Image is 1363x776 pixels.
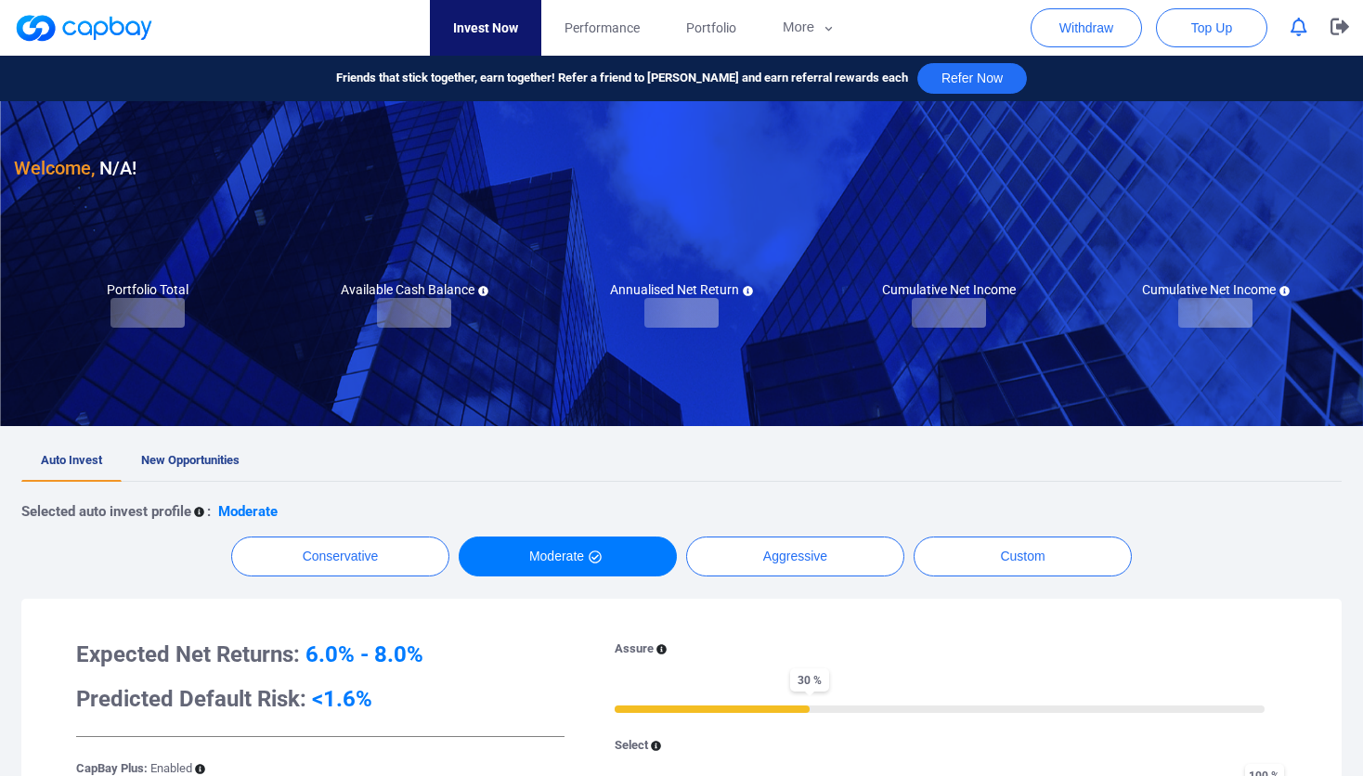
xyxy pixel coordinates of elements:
p: Selected auto invest profile [21,500,191,523]
h5: Portfolio Total [107,281,188,298]
h5: Annualised Net Return [610,281,753,298]
button: Aggressive [686,537,904,576]
span: Auto Invest [41,453,102,467]
button: Custom [914,537,1132,576]
span: 30 % [790,668,829,692]
span: Welcome, [14,157,95,179]
span: Performance [565,18,640,38]
span: Portfolio [686,18,736,38]
p: Select [615,736,648,756]
span: <1.6% [312,686,372,712]
p: : [207,500,211,523]
button: Refer Now [917,63,1027,94]
p: Assure [615,640,654,659]
span: Top Up [1191,19,1232,37]
p: Moderate [218,500,278,523]
span: Enabled [150,761,192,775]
h5: Cumulative Net Income [882,281,1016,298]
h5: Cumulative Net Income [1142,281,1290,298]
button: Withdraw [1031,8,1142,47]
h3: Expected Net Returns: [76,640,565,669]
h3: Predicted Default Risk: [76,684,565,714]
span: Friends that stick together, earn together! Refer a friend to [PERSON_NAME] and earn referral rew... [336,69,908,88]
span: New Opportunities [141,453,240,467]
h5: Available Cash Balance [341,281,488,298]
span: 6.0% - 8.0% [305,641,423,667]
button: Top Up [1156,8,1267,47]
button: Conservative [231,537,449,576]
h3: N/A ! [14,153,136,183]
button: Moderate [459,537,677,576]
